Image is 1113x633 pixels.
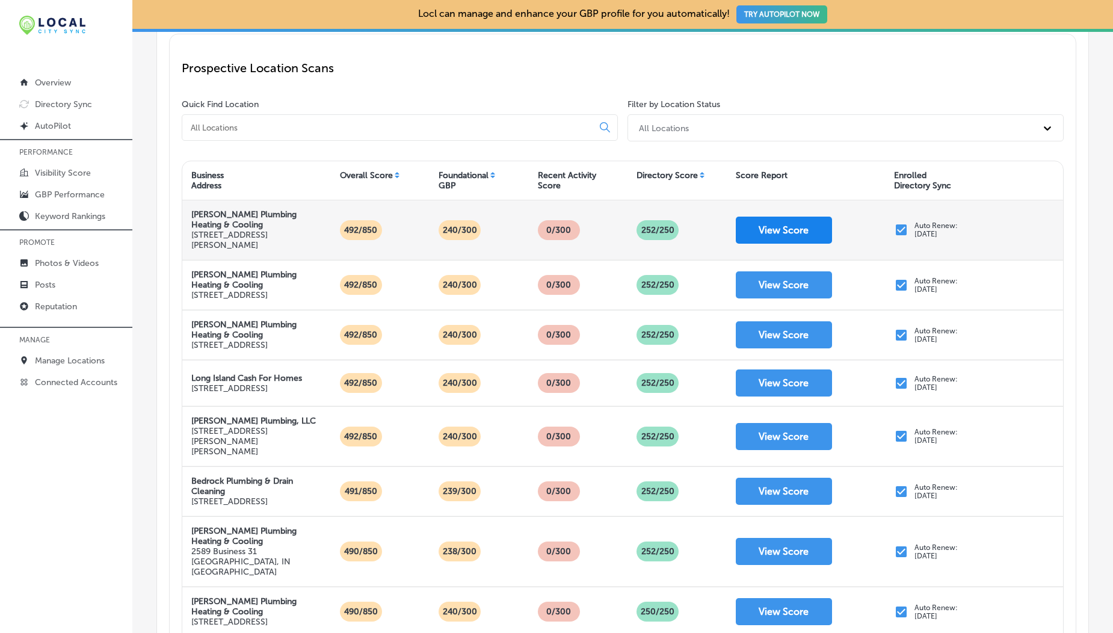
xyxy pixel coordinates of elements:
[191,617,322,627] p: [STREET_ADDRESS]
[438,542,481,561] p: 238/300
[339,427,382,446] p: 492/850
[438,275,482,295] p: 240/300
[736,170,788,181] div: Score Report
[914,543,958,560] p: Auto Renew: [DATE]
[339,602,383,622] p: 490/850
[639,123,689,133] div: All Locations
[637,373,679,393] p: 252 /250
[636,602,679,622] p: 250 /250
[541,542,576,561] p: 0/300
[191,373,302,383] strong: Long Island Cash For Homes
[914,277,958,294] p: Auto Renew: [DATE]
[339,325,382,345] p: 492/850
[340,481,382,501] p: 491/850
[191,496,322,507] p: [STREET_ADDRESS]
[637,542,679,561] p: 252 /250
[191,526,297,546] strong: [PERSON_NAME] Plumbing Heating & Cooling
[191,546,322,577] p: 2589 Business 31 [GEOGRAPHIC_DATA], IN [GEOGRAPHIC_DATA]
[736,369,832,397] button: View Score
[627,99,720,110] label: Filter by Location Status
[191,340,322,350] p: [STREET_ADDRESS]
[914,375,958,392] p: Auto Renew: [DATE]
[35,301,77,312] p: Reputation
[35,99,92,110] p: Directory Sync
[340,170,393,181] div: Overall Score
[541,481,576,501] p: 0/300
[191,383,302,394] p: [STREET_ADDRESS]
[538,170,596,191] div: Recent Activity Score
[191,426,322,457] p: [STREET_ADDRESS][PERSON_NAME][PERSON_NAME]
[914,428,958,445] p: Auto Renew: [DATE]
[637,427,679,446] p: 252 /250
[736,321,832,348] button: View Score
[541,373,576,393] p: 0/300
[438,220,482,240] p: 240/300
[35,211,105,221] p: Keyword Rankings
[35,121,71,131] p: AutoPilot
[736,478,832,505] button: View Score
[438,373,482,393] p: 240/300
[35,280,55,290] p: Posts
[637,481,679,501] p: 252 /250
[191,596,297,617] strong: [PERSON_NAME] Plumbing Heating & Cooling
[438,481,481,501] p: 239/300
[191,476,293,496] strong: Bedrock Plumbing & Drain Cleaning
[439,170,489,191] div: Foundational GBP
[35,168,91,178] p: Visibility Score
[339,542,383,561] p: 490/850
[438,602,482,622] p: 240/300
[736,5,827,23] button: TRY AUTOPILOT NOW
[637,325,679,345] p: 252 /250
[438,325,482,345] p: 240/300
[541,275,576,295] p: 0/300
[736,423,832,450] button: View Score
[637,220,679,240] p: 252 /250
[736,217,832,244] button: View Score
[35,78,71,88] p: Overview
[191,416,316,426] strong: [PERSON_NAME] Plumbing, LLC
[182,99,259,110] label: Quick Find Location
[736,538,832,565] button: View Score
[914,327,958,344] p: Auto Renew: [DATE]
[35,377,117,388] p: Connected Accounts
[637,170,698,181] div: Directory Score
[541,325,576,345] p: 0/300
[914,483,958,500] p: Auto Renew: [DATE]
[35,356,105,366] p: Manage Locations
[339,373,382,393] p: 492/850
[637,275,679,295] p: 252 /250
[438,427,482,446] p: 240/300
[736,598,832,625] button: View Score
[541,220,576,240] p: 0/300
[541,427,576,446] p: 0/300
[191,320,297,340] strong: [PERSON_NAME] Plumbing Heating & Cooling
[190,122,590,133] input: All Locations
[191,170,224,191] div: Business Address
[339,275,382,295] p: 492/850
[35,190,105,200] p: GBP Performance
[191,290,322,300] p: [STREET_ADDRESS]
[914,221,958,238] p: Auto Renew: [DATE]
[541,602,576,622] p: 0/300
[914,604,958,620] p: Auto Renew: [DATE]
[191,209,297,230] strong: [PERSON_NAME] Plumbing Heating & Cooling
[19,16,85,35] img: 12321ecb-abad-46dd-be7f-2600e8d3409flocal-city-sync-logo-rectangle.png
[35,258,99,268] p: Photos & Videos
[736,271,832,298] button: View Score
[182,61,1064,75] p: Prospective Location Scans
[894,170,951,191] div: Enrolled Directory Sync
[339,220,382,240] p: 492/850
[191,270,297,290] strong: [PERSON_NAME] Plumbing Heating & Cooling
[191,230,322,250] p: [STREET_ADDRESS][PERSON_NAME]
